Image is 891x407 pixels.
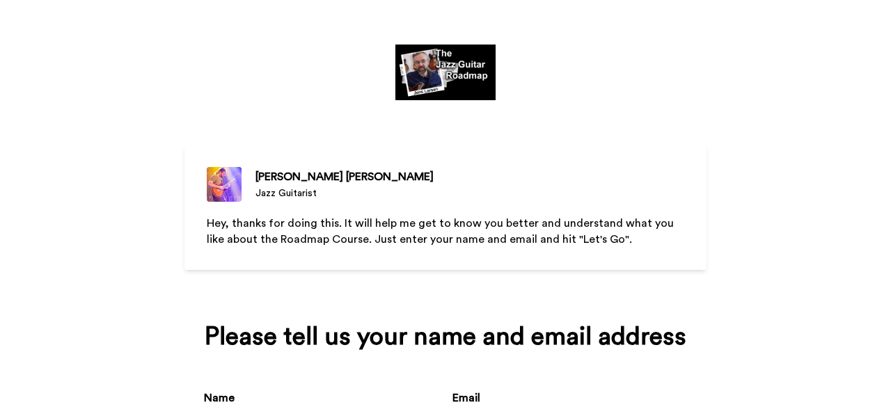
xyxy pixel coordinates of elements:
[207,218,677,245] span: Hey, thanks for doing this. It will help me get to know you better and understand what you like a...
[255,168,434,185] div: [PERSON_NAME] [PERSON_NAME]
[395,45,496,100] img: https://cdn.bonjoro.com/media/2228d4ec-6378-4d1e-95a3-6590bfaa961f/437de25c-5f3a-4c02-ac40-464343...
[204,323,687,351] div: Please tell us your name and email address
[255,186,434,200] div: Jazz Guitarist
[204,390,235,406] label: Name
[452,390,480,406] label: Email
[207,167,242,202] img: Jazz Guitarist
